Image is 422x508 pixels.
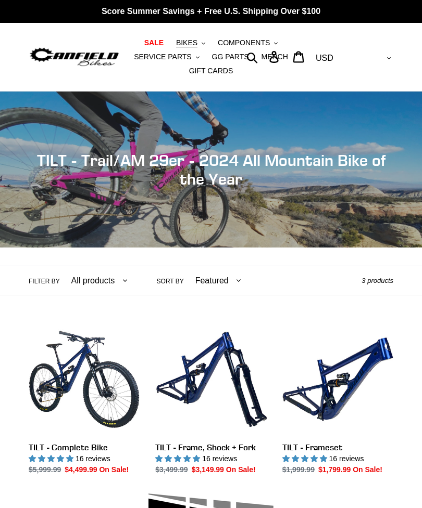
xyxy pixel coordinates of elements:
[134,53,191,61] span: SERVICE PARTS
[171,36,210,50] button: BIKES
[37,151,386,188] span: TILT - Trail/AM 29er - 2024 All Mountain Bike of the Year
[144,38,164,47] span: SALE
[29,277,60,286] label: Filter by
[29,46,120,69] img: Canfield Bikes
[212,53,249,61] span: GG PARTS
[176,38,197,47] span: BIKES
[218,38,270,47] span: COMPONENTS
[207,50,254,64] a: GG PARTS
[213,36,283,50] button: COMPONENTS
[157,277,184,286] label: Sort by
[189,67,233,75] span: GIFT CARDS
[139,36,169,50] a: SALE
[362,277,393,284] span: 3 products
[184,64,239,78] a: GIFT CARDS
[129,50,204,64] button: SERVICE PARTS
